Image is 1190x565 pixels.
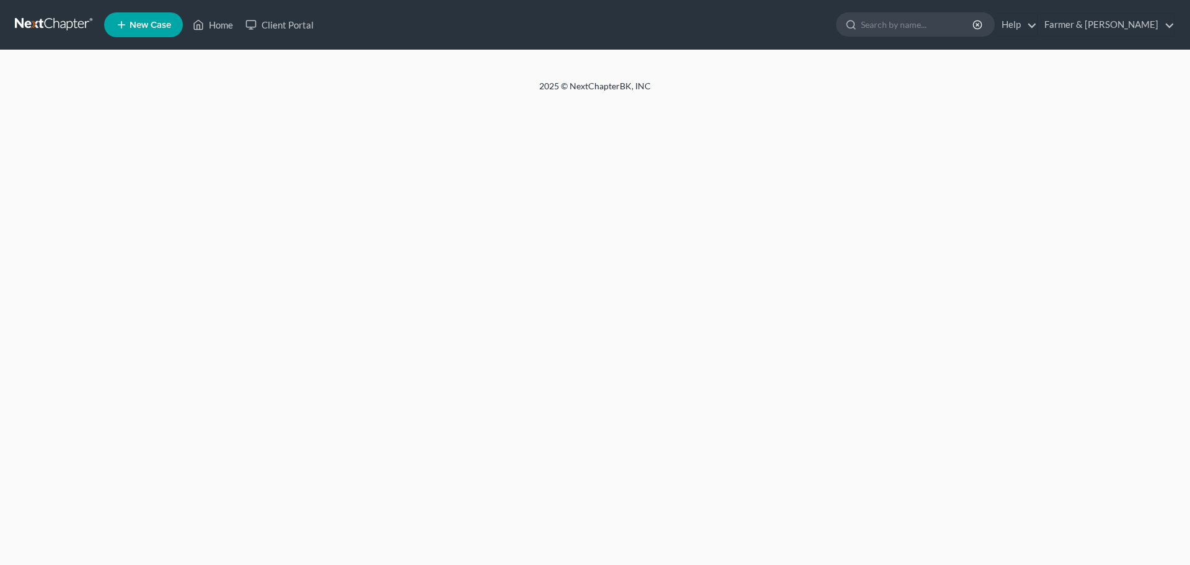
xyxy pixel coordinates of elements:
input: Search by name... [861,13,974,36]
a: Farmer & [PERSON_NAME] [1038,14,1175,36]
a: Help [995,14,1037,36]
a: Home [187,14,239,36]
div: 2025 © NextChapterBK, INC [242,80,948,102]
span: New Case [130,20,171,30]
a: Client Portal [239,14,320,36]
